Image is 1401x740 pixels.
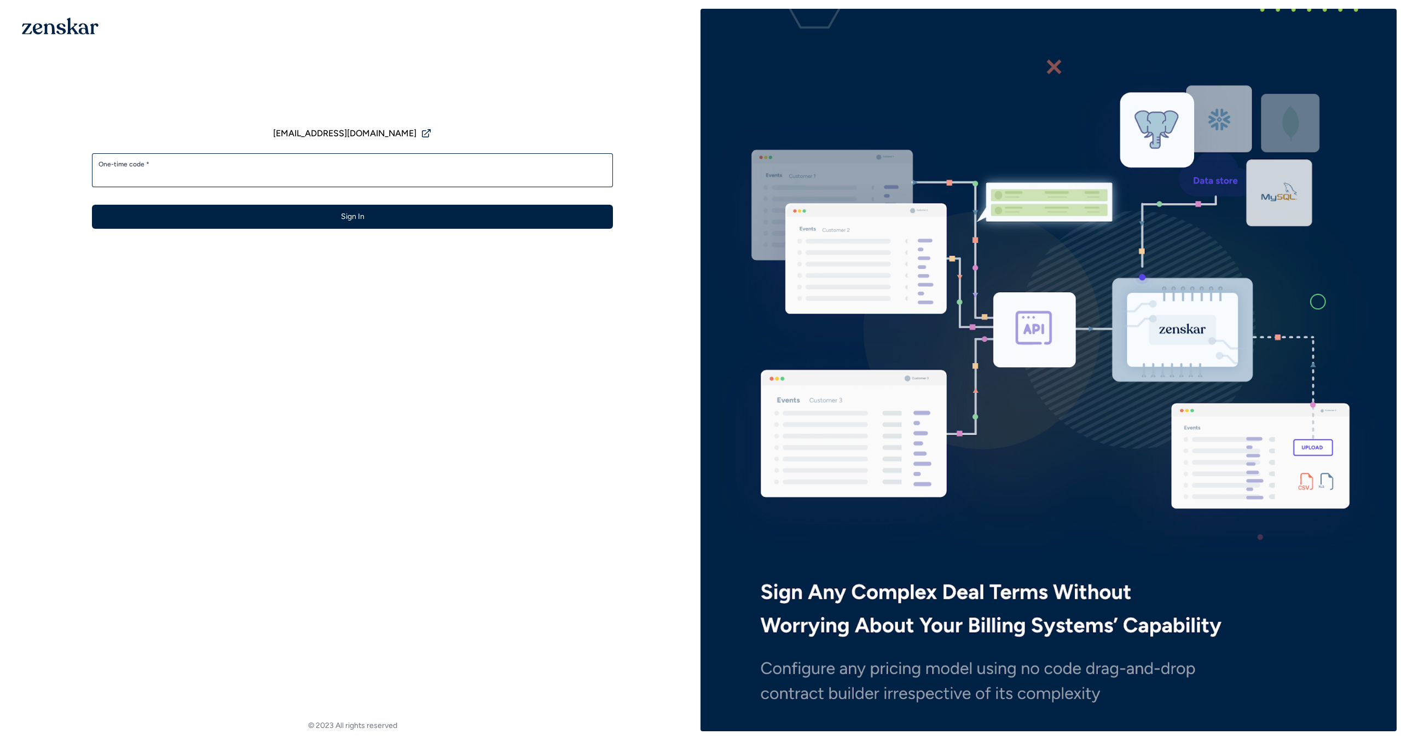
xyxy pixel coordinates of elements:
img: 1OGAJ2xQqyY4LXKgY66KYq0eOWRCkrZdAb3gUhuVAqdWPZE9SRJmCz+oDMSn4zDLXe31Ii730ItAGKgCKgCCgCikA4Av8PJUP... [22,18,99,34]
label: One-time code * [99,160,606,169]
button: Sign In [92,205,613,229]
span: [EMAIL_ADDRESS][DOMAIN_NAME] [273,127,416,140]
footer: © 2023 All rights reserved [4,720,700,731]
